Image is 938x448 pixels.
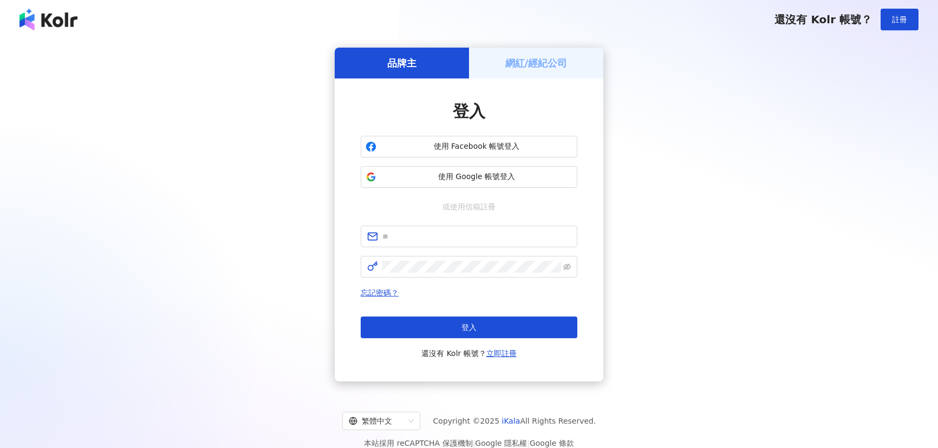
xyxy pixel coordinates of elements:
span: 登入 [453,102,485,121]
h5: 品牌主 [387,56,416,70]
span: | [527,439,530,447]
span: 登入 [461,323,477,332]
span: 使用 Google 帳號登入 [381,172,572,182]
span: Copyright © 2025 All Rights Reserved. [433,414,596,427]
span: | [473,439,475,447]
button: 使用 Google 帳號登入 [361,166,577,188]
a: iKala [502,417,520,425]
button: 使用 Facebook 帳號登入 [361,136,577,157]
span: 還沒有 Kolr 帳號？ [774,13,872,26]
h5: 網紅/經紀公司 [505,56,568,70]
a: Google 隱私權 [475,439,527,447]
img: logo [19,9,77,30]
a: Google 條款 [530,439,574,447]
button: 登入 [361,317,577,338]
button: 註冊 [881,9,919,30]
div: 繁體中文 [349,412,404,430]
span: 還沒有 Kolr 帳號？ [421,347,517,360]
span: 使用 Facebook 帳號登入 [381,141,572,152]
span: 註冊 [892,15,907,24]
a: 忘記密碼？ [361,288,399,297]
span: eye-invisible [563,263,571,271]
a: 立即註冊 [486,349,517,358]
span: 或使用信箱註冊 [435,201,503,213]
